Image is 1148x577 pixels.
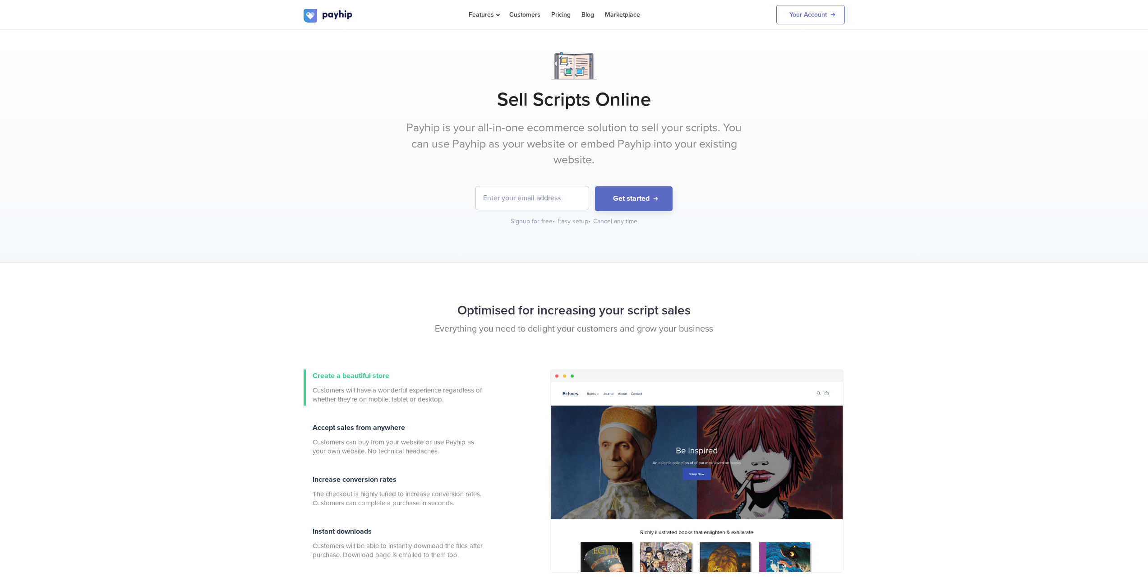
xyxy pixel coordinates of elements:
[313,475,396,484] span: Increase conversion rates
[304,323,845,336] p: Everything you need to delight your customers and grow your business
[304,9,353,23] img: logo.svg
[304,473,484,509] a: Increase conversion rates The checkout is highly tuned to increase conversion rates. Customers ca...
[313,438,484,456] span: Customers can buy from your website or use Payhip as your own website. No technical headaches.
[313,489,484,508] span: The checkout is highly tuned to increase conversion rates. Customers can complete a purchase in s...
[476,186,589,210] input: Enter your email address
[304,421,484,457] a: Accept sales from anywhere Customers can buy from your website or use Payhip as your own website....
[313,541,484,559] span: Customers will be able to instantly download the files after purchase. Download page is emailed t...
[776,5,845,24] a: Your Account
[313,527,372,536] span: Instant downloads
[553,217,555,225] span: •
[551,52,597,79] img: Notebook.png
[588,217,590,225] span: •
[511,217,556,226] div: Signup for free
[313,423,405,432] span: Accept sales from anywhere
[313,371,389,380] span: Create a beautiful store
[304,299,845,323] h2: Optimised for increasing your script sales
[304,369,484,406] a: Create a beautiful store Customers will have a wonderful experience regardless of whether they're...
[313,386,484,404] span: Customers will have a wonderful experience regardless of whether they're on mobile, tablet or des...
[558,217,591,226] div: Easy setup
[595,186,673,211] button: Get started
[469,11,498,18] span: Features
[593,217,637,226] div: Cancel any time
[304,88,845,111] h1: Sell Scripts Online
[304,525,484,561] a: Instant downloads Customers will be able to instantly download the files after purchase. Download...
[405,120,743,168] p: Payhip is your all-in-one ecommerce solution to sell your scripts. You can use Payhip as your web...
